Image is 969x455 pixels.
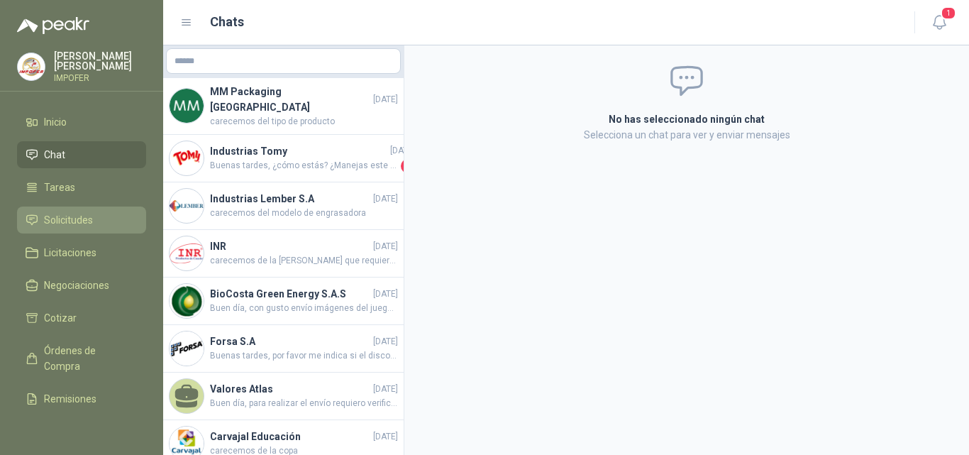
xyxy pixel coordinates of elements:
a: Solicitudes [17,207,146,234]
a: Licitaciones [17,239,146,266]
img: Company Logo [170,284,204,318]
a: Chat [17,141,146,168]
h4: Carvajal Educación [210,429,370,444]
img: Company Logo [170,89,204,123]
a: Remisiones [17,385,146,412]
span: carecemos de la [PERSON_NAME] que requieren [210,254,398,268]
span: Buen día, para realizar el envío requiero verificar que tipo de estiba utilizan, estiba ancha o e... [210,397,398,410]
span: [DATE] [373,335,398,349]
h1: Chats [210,12,244,32]
span: Buenas tardes, por favor me indica si el disco es de 4 1/2" o de 7", agradezco su ayuda [210,349,398,363]
span: [DATE] [373,93,398,106]
span: Inicio [44,114,67,130]
button: 1 [926,10,952,35]
a: Company LogoIndustrias Lember S.A[DATE]carecemos del modelo de engrasadora [163,182,404,230]
h4: Industrias Lember S.A [210,191,370,207]
span: Tareas [44,180,75,195]
span: Órdenes de Compra [44,343,133,374]
span: carecemos del modelo de engrasadora [210,207,398,220]
span: [DATE] [373,430,398,444]
span: [DATE] [373,383,398,396]
a: Company LogoMM Packaging [GEOGRAPHIC_DATA][DATE]carecemos del tipo de producto [163,78,404,135]
a: Cotizar [17,305,146,331]
h4: Forsa S.A [210,334,370,349]
span: Cotizar [44,310,77,326]
h4: INR [210,239,370,254]
span: [DATE] [373,287,398,301]
span: carecemos del tipo de producto [210,115,398,128]
h2: No has seleccionado ningún chat [439,111,934,127]
p: [PERSON_NAME] [PERSON_NAME] [54,51,146,71]
a: Valores Atlas[DATE]Buen día, para realizar el envío requiero verificar que tipo de estiba utiliza... [163,373,404,420]
a: Tareas [17,174,146,201]
h4: Valores Atlas [210,381,370,397]
span: [DATE] [390,144,415,158]
a: Configuración [17,418,146,445]
a: Company LogoBioCosta Green Energy S.A.S[DATE]Buen día, con gusto envío imágenes del juego de brocas [163,278,404,325]
p: Selecciona un chat para ver y enviar mensajes [439,127,934,143]
a: Company LogoForsa S.A[DATE]Buenas tardes, por favor me indica si el disco es de 4 1/2" o de 7", a... [163,325,404,373]
a: Company LogoIndustrias Tomy[DATE]Buenas tardes, ¿cómo estás? ¿Manejas este equipo por [PERSON_NAM... [163,135,404,182]
p: IMPOFER [54,74,146,82]
span: 1 [941,6,956,20]
span: Solicitudes [44,212,93,228]
span: [DATE] [373,192,398,206]
span: Chat [44,147,65,163]
span: Buen día, con gusto envío imágenes del juego de brocas [210,302,398,315]
span: [DATE] [373,240,398,253]
a: Negociaciones [17,272,146,299]
h4: MM Packaging [GEOGRAPHIC_DATA] [210,84,370,115]
span: Negociaciones [44,278,109,293]
a: Company LogoINR[DATE]carecemos de la [PERSON_NAME] que requieren [163,230,404,278]
a: Inicio [17,109,146,136]
img: Company Logo [170,236,204,270]
img: Logo peakr [17,17,89,34]
h4: Industrias Tomy [210,143,387,159]
img: Company Logo [170,189,204,223]
span: Remisiones [44,391,96,407]
span: Buenas tardes, ¿cómo estás? ¿Manejas este equipo por [PERSON_NAME]? [210,159,398,173]
img: Company Logo [170,141,204,175]
span: Licitaciones [44,245,96,261]
a: Órdenes de Compra [17,337,146,380]
img: Company Logo [170,331,204,366]
img: Company Logo [18,53,45,80]
span: 1 [401,159,415,173]
h4: BioCosta Green Energy S.A.S [210,286,370,302]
